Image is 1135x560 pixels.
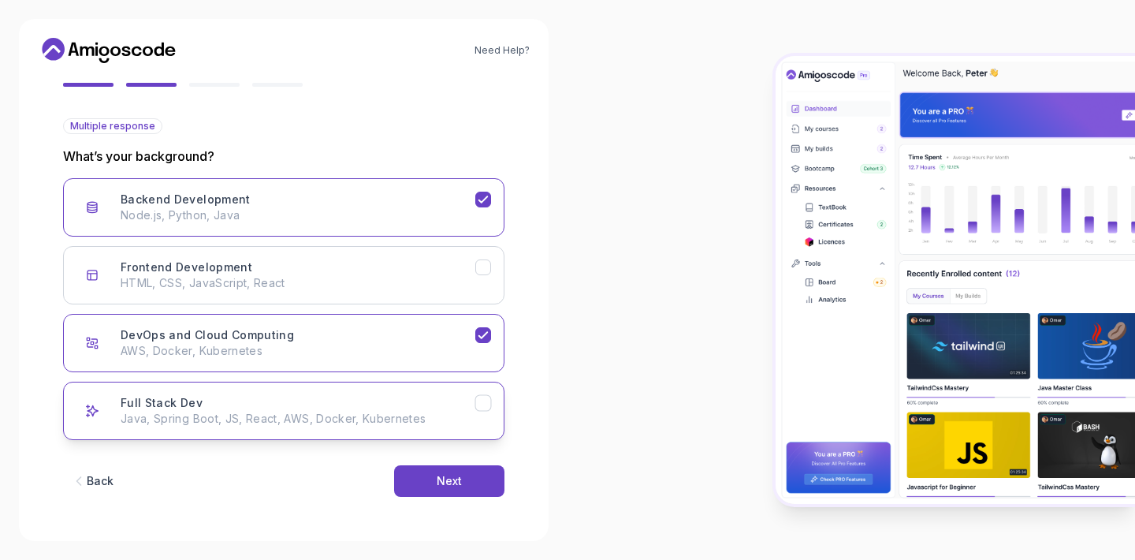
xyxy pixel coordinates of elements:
button: Full Stack Dev [63,382,504,440]
h3: DevOps and Cloud Computing [121,327,294,343]
p: What’s your background? [63,147,504,166]
h3: Backend Development [121,192,251,207]
a: Need Help? [474,44,530,57]
img: Amigoscode Dashboard [776,56,1135,504]
span: Multiple response [70,120,155,133]
div: Next [437,473,462,489]
p: Node.js, Python, Java [121,207,475,223]
button: Backend Development [63,178,504,237]
button: Next [394,465,504,497]
h3: Full Stack Dev [121,395,203,411]
button: Back [63,465,121,497]
p: HTML, CSS, JavaScript, React [121,275,475,291]
div: Back [87,473,113,489]
h3: Frontend Development [121,259,252,275]
button: DevOps and Cloud Computing [63,314,504,372]
a: Home link [38,38,180,63]
button: Frontend Development [63,246,504,304]
p: AWS, Docker, Kubernetes [121,343,475,359]
p: Java, Spring Boot, JS, React, AWS, Docker, Kubernetes [121,411,475,427]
